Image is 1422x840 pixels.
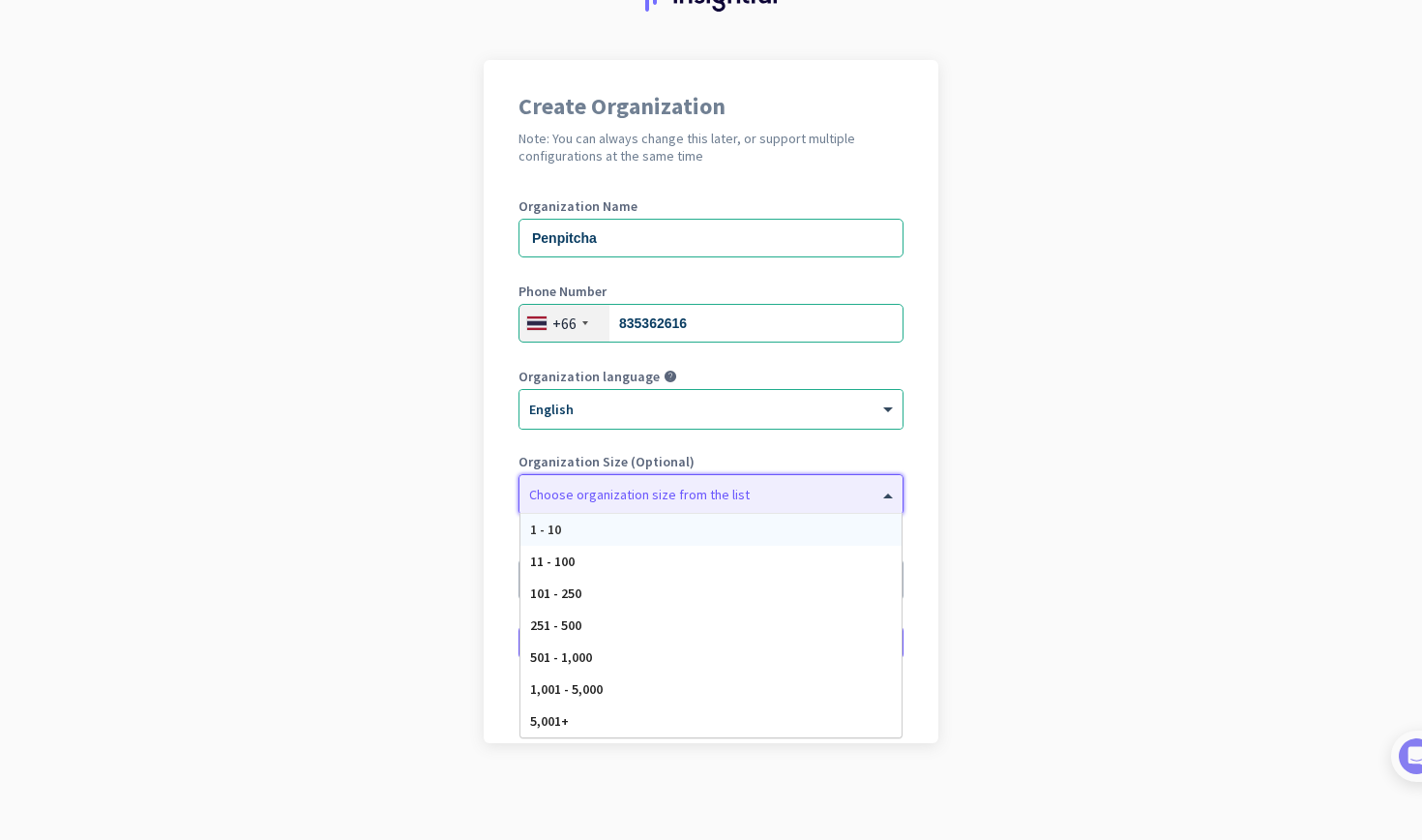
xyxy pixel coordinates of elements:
[518,199,904,213] label: Organization Name
[518,285,904,298] label: Phone Number
[518,455,904,468] label: Organization Size (Optional)
[552,314,577,333] div: +66
[530,648,592,666] span: 501 - 1,000
[530,712,569,730] span: 5,001+
[520,514,902,737] div: Options List
[530,521,561,538] span: 1 - 10
[518,130,904,165] h2: Note: You can always change this later, or support multiple configurations at the same time
[518,695,904,708] div: Go back
[518,95,904,118] h1: Create Organization
[518,219,904,257] input: What is the name of your organization?
[518,625,904,660] button: Create Organization
[518,370,660,383] label: Organization language
[530,680,603,698] span: 1,001 - 5,000
[530,585,581,602] span: 101 - 250
[518,540,904,554] label: Organization Time Zone
[530,553,575,570] span: 11 - 100
[530,616,581,634] span: 251 - 500
[518,304,904,343] input: 2 123 4567
[664,370,677,383] i: help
